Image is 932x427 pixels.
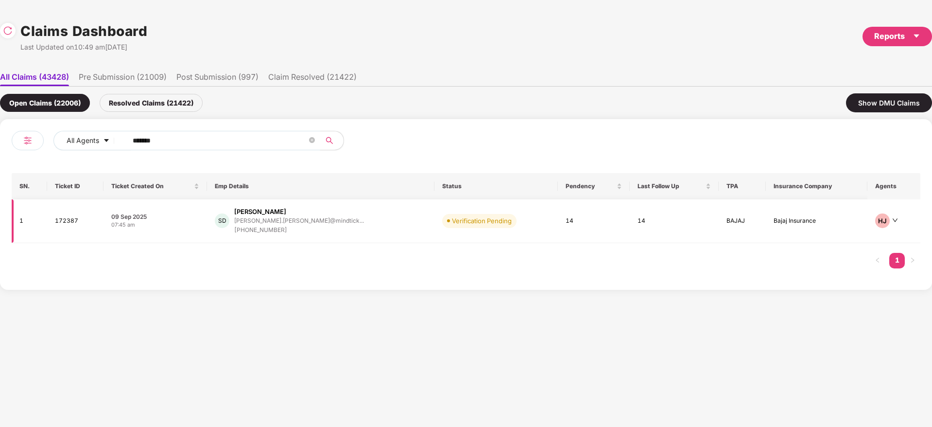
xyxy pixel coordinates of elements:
th: SN. [12,173,47,199]
th: Pendency [558,173,629,199]
th: Ticket Created On [104,173,207,199]
td: 1 [12,199,47,243]
img: svg+xml;base64,PHN2ZyB4bWxucz0iaHR0cDovL3d3dy53My5vcmcvMjAwMC9zdmciIHdpZHRoPSIyNCIgaGVpZ2h0PSIyNC... [22,135,34,146]
th: Insurance Company [766,173,867,199]
button: left [870,253,885,268]
span: caret-down [103,137,110,145]
div: Last Updated on 10:49 am[DATE] [20,42,147,53]
button: All Agentscaret-down [53,131,131,150]
th: Ticket ID [47,173,104,199]
li: Pre Submission (21009) [79,72,167,86]
span: left [875,257,880,263]
div: [PHONE_NUMBER] [234,226,364,235]
span: close-circle [309,137,315,143]
span: close-circle [309,136,315,145]
th: TPA [719,173,765,199]
li: 1 [889,253,905,268]
div: [PERSON_NAME].[PERSON_NAME]@mindtick... [234,217,364,224]
span: right [910,257,915,263]
span: down [892,217,898,223]
div: Reports [874,30,920,42]
a: 1 [889,253,905,267]
span: caret-down [913,32,920,40]
th: Emp Details [207,173,434,199]
li: Previous Page [870,253,885,268]
th: Status [434,173,558,199]
td: BAJAJ [719,199,765,243]
button: search [320,131,344,150]
img: svg+xml;base64,PHN2ZyBpZD0iUmVsb2FkLTMyeDMyIiB4bWxucz0iaHR0cDovL3d3dy53My5vcmcvMjAwMC9zdmciIHdpZH... [3,26,13,36]
span: search [320,137,339,144]
span: Pendency [566,182,614,190]
span: Ticket Created On [111,182,192,190]
button: right [905,253,920,268]
li: Claim Resolved (21422) [268,72,357,86]
th: Last Follow Up [630,173,719,199]
h1: Claims Dashboard [20,20,147,42]
li: Post Submission (997) [176,72,259,86]
td: Bajaj Insurance [766,199,867,243]
span: Last Follow Up [638,182,704,190]
span: All Agents [67,135,99,146]
div: Resolved Claims (21422) [100,94,203,112]
div: Verification Pending [452,216,512,226]
div: Show DMU Claims [846,93,932,112]
div: [PERSON_NAME] [234,207,286,216]
td: 14 [630,199,719,243]
td: 172387 [47,199,104,243]
div: 09 Sep 2025 [111,213,200,221]
li: Next Page [905,253,920,268]
div: 07:45 am [111,221,200,229]
td: 14 [558,199,629,243]
th: Agents [867,173,920,199]
div: HJ [875,213,890,228]
div: SD [215,213,229,228]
